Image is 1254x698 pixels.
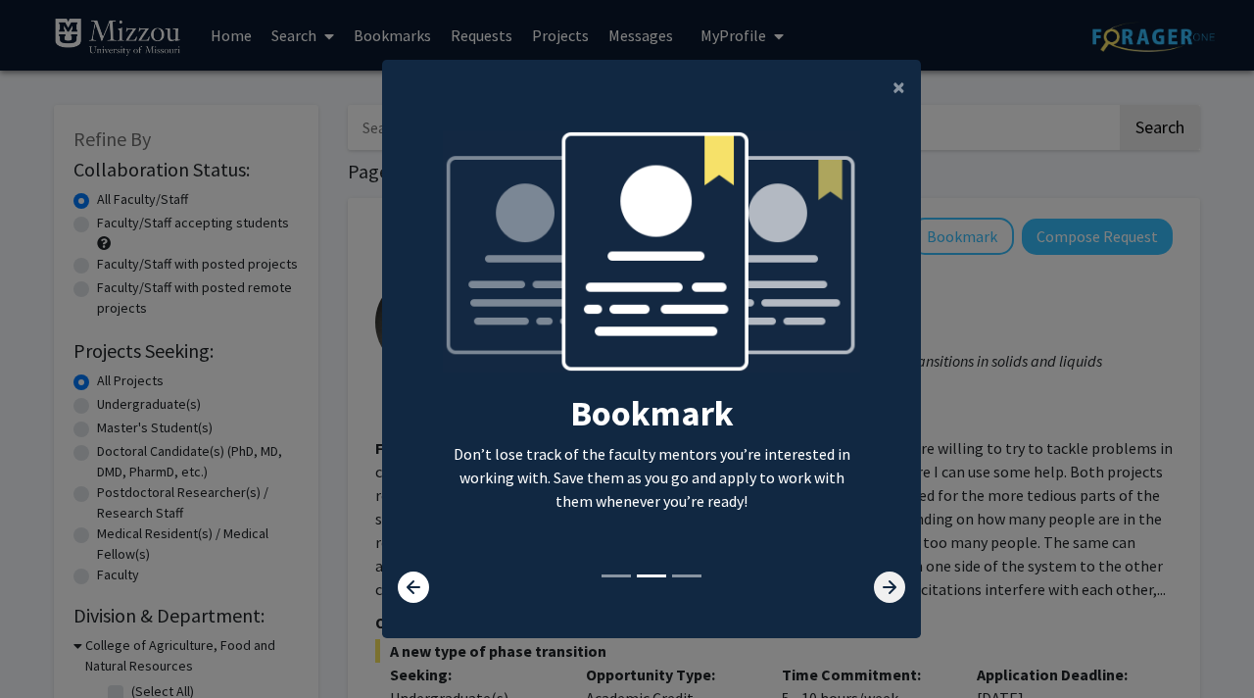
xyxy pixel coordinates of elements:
img: bookmark [443,130,861,392]
iframe: Chat [15,610,83,683]
h2: Bookmark [443,392,861,434]
button: Close [877,60,921,115]
p: Don’t lose track of the faculty mentors you’re interested in working with. Save them as you go an... [443,442,861,513]
span: × [892,72,905,102]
